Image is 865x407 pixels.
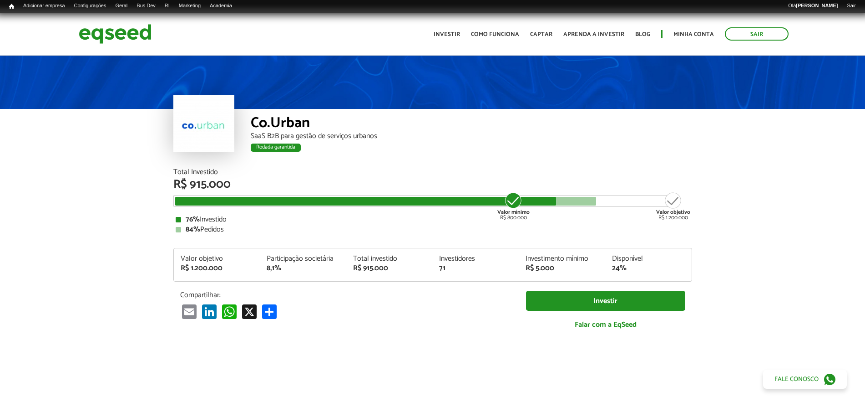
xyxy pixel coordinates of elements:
div: Investidores [439,255,512,263]
img: EqSeed [79,22,152,46]
div: Rodada garantida [251,144,301,152]
a: WhatsApp [220,304,238,319]
div: 71 [439,265,512,272]
div: R$ 915.000 [353,265,426,272]
strong: Valor objetivo [656,208,690,216]
a: Fale conosco [763,370,847,389]
strong: Valor mínimo [497,208,530,216]
div: SaaS B2B para gestão de serviços urbanos [251,133,692,140]
div: Investido [176,216,690,223]
a: Aprenda a investir [563,31,624,37]
div: Investimento mínimo [526,255,598,263]
div: Total investido [353,255,426,263]
a: Início [5,2,19,11]
div: R$ 800.000 [496,191,531,221]
a: Marketing [174,2,205,10]
a: Investir [526,291,685,311]
a: RI [160,2,174,10]
a: Minha conta [673,31,714,37]
div: Disponível [612,255,685,263]
div: Total Investido [173,169,692,176]
a: Captar [530,31,552,37]
div: R$ 5.000 [526,265,598,272]
a: Geral [111,2,132,10]
a: Sair [842,2,860,10]
strong: 84% [186,223,200,236]
div: 8,1% [267,265,339,272]
a: Investir [434,31,460,37]
span: Início [9,3,14,10]
a: Bus Dev [132,2,160,10]
a: Como funciona [471,31,519,37]
div: R$ 915.000 [173,179,692,191]
div: Pedidos [176,226,690,233]
div: Co.Urban [251,116,692,133]
p: Compartilhar: [180,291,512,299]
div: R$ 1.200.000 [656,191,690,221]
a: Blog [635,31,650,37]
a: Compartilhar [260,304,278,319]
a: X [240,304,258,319]
a: Email [180,304,198,319]
a: Adicionar empresa [19,2,70,10]
div: Valor objetivo [181,255,253,263]
div: 24% [612,265,685,272]
strong: [PERSON_NAME] [796,3,838,8]
div: R$ 1.200.000 [181,265,253,272]
a: Falar com a EqSeed [526,315,685,334]
div: Participação societária [267,255,339,263]
a: Configurações [70,2,111,10]
a: Olá[PERSON_NAME] [784,2,842,10]
a: Academia [205,2,237,10]
a: Sair [725,27,789,41]
a: LinkedIn [200,304,218,319]
strong: 76% [186,213,200,226]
